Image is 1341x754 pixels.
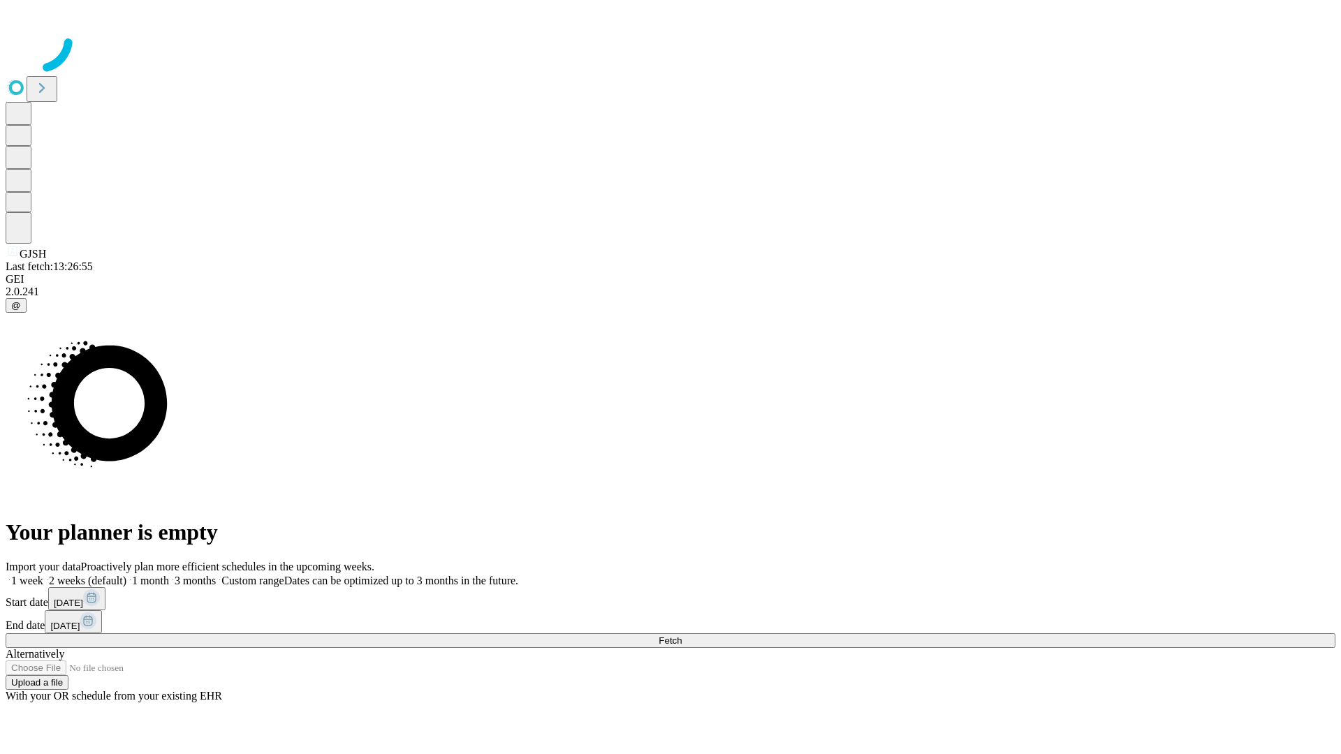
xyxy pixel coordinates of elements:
[20,248,46,260] span: GJSH
[45,610,102,633] button: [DATE]
[48,587,105,610] button: [DATE]
[6,561,81,572] span: Import your data
[659,635,682,646] span: Fetch
[6,587,1335,610] div: Start date
[6,298,27,313] button: @
[284,575,518,586] span: Dates can be optimized up to 3 months in the future.
[6,260,93,272] span: Last fetch: 13:26:55
[6,286,1335,298] div: 2.0.241
[11,300,21,311] span: @
[6,690,222,702] span: With your OR schedule from your existing EHR
[50,621,80,631] span: [DATE]
[221,575,284,586] span: Custom range
[6,273,1335,286] div: GEI
[6,675,68,690] button: Upload a file
[6,648,64,660] span: Alternatively
[6,633,1335,648] button: Fetch
[6,519,1335,545] h1: Your planner is empty
[132,575,169,586] span: 1 month
[11,575,43,586] span: 1 week
[175,575,216,586] span: 3 months
[81,561,374,572] span: Proactively plan more efficient schedules in the upcoming weeks.
[54,598,83,608] span: [DATE]
[6,610,1335,633] div: End date
[49,575,126,586] span: 2 weeks (default)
